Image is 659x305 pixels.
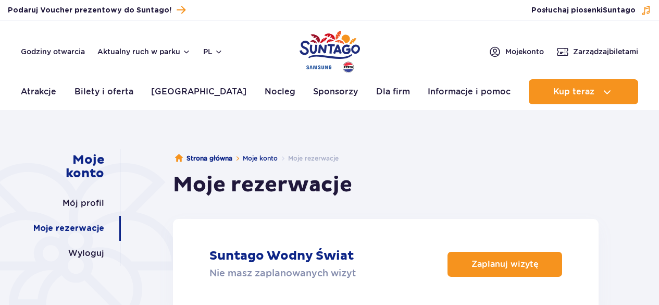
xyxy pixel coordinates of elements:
a: Wyloguj [68,241,104,266]
a: Podaruj Voucher prezentowy do Suntago! [8,3,185,17]
a: Informacje i pomoc [428,79,511,104]
a: Zaplanuj wizytę [447,252,562,277]
a: Mój profil [63,191,104,216]
p: Zaplanuj wizytę [471,259,539,269]
span: Posłuchaj piosenki [531,5,636,16]
span: Moje konto [505,46,544,57]
a: Park of Poland [300,26,360,74]
a: [GEOGRAPHIC_DATA] [151,79,246,104]
a: Mojekonto [489,45,544,58]
a: Moje konto [243,154,278,162]
button: Kup teraz [529,79,638,104]
a: Moje rezerwacje [33,216,104,241]
a: Bilety i oferta [74,79,133,104]
p: Suntago Wodny Świat [209,248,354,264]
a: Zarządzajbiletami [556,45,638,58]
a: Strona główna [175,153,232,164]
li: Moje rezerwacje [278,153,339,164]
a: Nocleg [265,79,295,104]
button: Posłuchaj piosenkiSuntago [531,5,651,16]
span: Kup teraz [553,87,594,96]
span: Suntago [603,7,636,14]
a: Godziny otwarcia [21,46,85,57]
a: Dla firm [376,79,410,104]
button: Aktualny ruch w parku [97,47,191,56]
p: Nie masz zaplanowanych wizyt [209,266,356,280]
h1: Moje rezerwacje [173,172,352,198]
span: Podaruj Voucher prezentowy do Suntago! [8,5,171,16]
a: Moje konto [36,149,104,185]
a: Atrakcje [21,79,56,104]
button: pl [203,46,223,57]
a: Sponsorzy [313,79,358,104]
span: Zarządzaj biletami [573,46,638,57]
